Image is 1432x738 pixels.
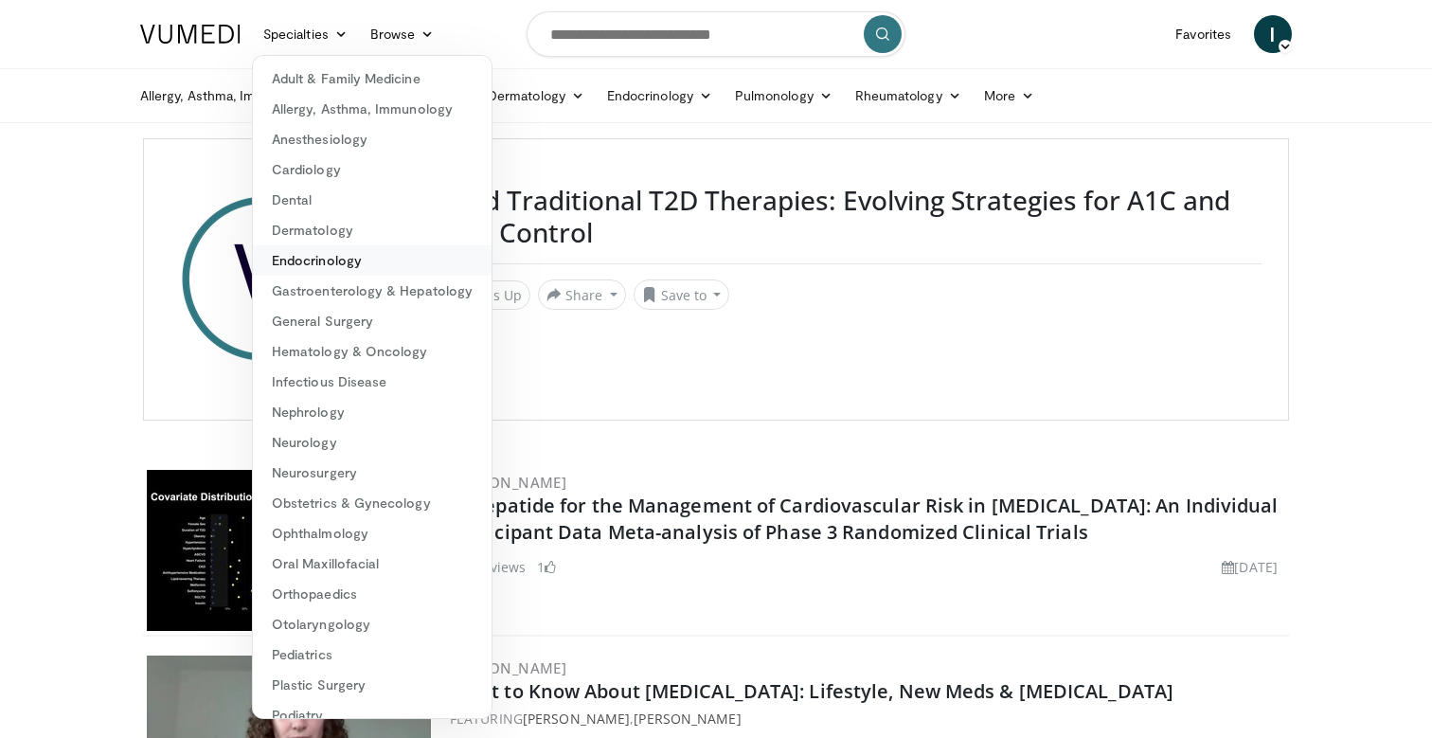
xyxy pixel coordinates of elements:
a: Otolaryngology [253,609,492,639]
a: Podiatry [253,700,492,730]
a: Dental [253,185,492,215]
a: [PERSON_NAME] [523,710,630,728]
a: Hematology & Oncology [253,336,492,367]
a: Orthopaedics [253,579,492,609]
a: Rheumatology [844,77,973,115]
div: FEATURING , [450,709,1285,729]
a: Ophthalmology [253,518,492,549]
a: Oral Maxillofacial [253,549,492,579]
a: I [1254,15,1292,53]
a: Infectious Disease [253,367,492,397]
a: Allergy, Asthma, Immunology [129,77,345,115]
a: Nephrology [253,397,492,427]
a: Neurology [253,427,492,458]
a: General Surgery [253,306,492,336]
a: Obstetrics & Gynecology [253,488,492,518]
li: 1 [537,557,556,577]
button: Save to [634,279,730,310]
a: [PERSON_NAME] [634,710,741,728]
a: Pulmonology [724,77,844,115]
a: Specialties [252,15,359,53]
a: Adult & Family Medicine [253,63,492,94]
a: Dermatology [476,77,596,115]
a: What to Know About [MEDICAL_DATA]: Lifestyle, New Meds & [MEDICAL_DATA] [450,678,1173,704]
a: Anesthesiology [253,124,492,154]
a: Endocrinology [596,77,724,115]
a: Dermatology [253,215,492,245]
a: More [973,77,1046,115]
input: Search topics, interventions [527,11,905,57]
h3: Beyond Traditional T2D Therapies: Evolving Strategies for A1C and Weight Control [405,185,1262,248]
a: Plastic Surgery [253,670,492,700]
img: VuMedi Logo [140,25,241,44]
a: Cardiology [253,154,492,185]
a: Tirzepatide for the Management of Cardiovascular Risk in [MEDICAL_DATA]: An Individual Participan... [450,493,1279,545]
a: Endocrinology [253,245,492,276]
li: [DATE] [1222,557,1278,577]
a: Neurosurgery [253,458,492,488]
a: [PERSON_NAME] [450,658,566,677]
a: Allergy, Asthma, Immunology [253,94,492,124]
a: Gastroenterology & Hepatology [253,276,492,306]
div: Specialties [252,55,492,719]
a: Browse [359,15,446,53]
a: [PERSON_NAME] [450,473,566,492]
a: Favorites [1164,15,1243,53]
a: 14:07 [147,470,431,631]
button: Share [538,279,626,310]
a: Pediatrics [253,639,492,670]
img: b1e72ecd-8915-463a-b6ff-62887cabbbb3.300x170_q85_crop-smart_upscale.jpg [147,470,431,631]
